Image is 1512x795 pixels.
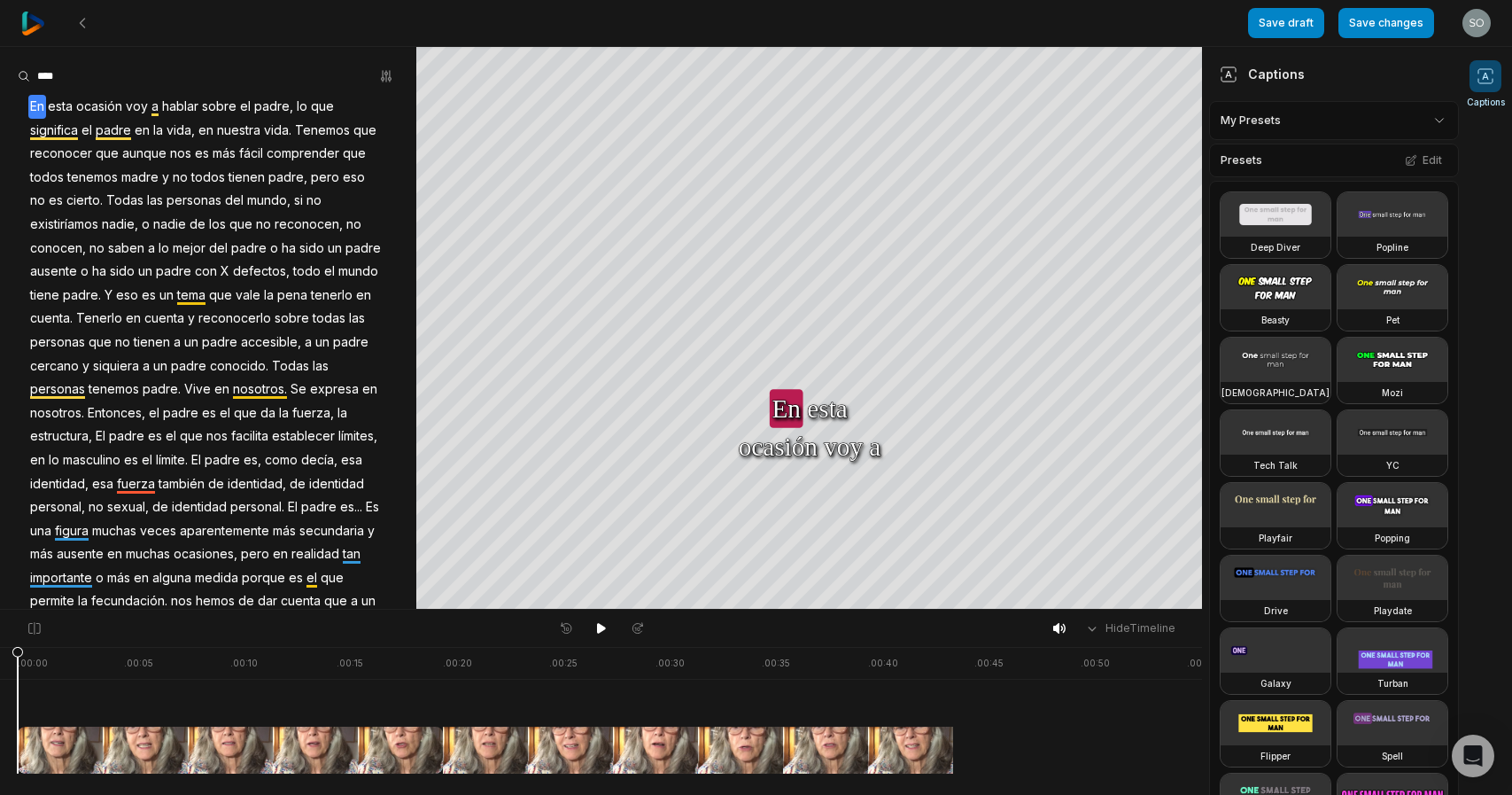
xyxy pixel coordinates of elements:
[28,566,94,590] span: importante
[122,448,140,472] span: es
[271,542,290,566] span: en
[1259,531,1292,545] h3: Playfair
[140,448,154,472] span: el
[234,284,262,308] span: vale
[28,142,94,166] span: reconocer
[151,119,165,143] span: la
[347,307,367,331] span: las
[28,589,76,613] span: permite
[226,472,288,496] span: identidad,
[28,495,87,519] span: personal,
[293,119,352,143] span: Tenemos
[1253,458,1298,472] h3: Tech Talk
[273,307,311,331] span: sobre
[105,189,145,213] span: Todas
[1374,604,1412,618] h3: Playdate
[259,401,277,425] span: da
[193,142,211,166] span: es
[271,519,298,543] span: más
[1260,749,1291,763] h3: Flipper
[186,307,197,331] span: y
[178,425,205,448] span: que
[245,189,292,213] span: mundo,
[273,213,345,237] span: reconocen,
[223,189,245,213] span: del
[322,589,349,613] span: que
[151,355,169,378] span: un
[28,519,53,543] span: una
[190,448,203,472] span: El
[188,213,207,237] span: de
[1251,240,1300,254] h3: Deep Diver
[254,213,273,237] span: no
[1261,313,1290,327] h3: Beasty
[341,542,362,566] span: tan
[28,284,61,308] span: tiene
[331,331,370,355] span: padre
[229,425,270,448] span: facilita
[337,260,380,284] span: mundo
[263,448,299,472] span: como
[89,589,169,613] span: fecundación.
[94,566,105,590] span: o
[228,213,254,237] span: que
[103,284,114,308] span: Y
[326,237,344,261] span: un
[366,519,376,543] span: y
[314,331,331,355] span: un
[28,213,100,237] span: existiríamos
[1400,149,1447,172] button: Edit
[90,260,108,284] span: ha
[287,566,305,590] span: es
[200,95,238,119] span: sobre
[215,119,262,143] span: nuestra
[28,448,47,472] span: en
[107,425,146,448] span: padre
[150,95,160,119] span: a
[28,166,66,190] span: todos
[165,189,223,213] span: personas
[61,448,122,472] span: masculino
[138,519,178,543] span: veces
[28,237,88,261] span: conocen,
[240,566,287,590] span: porque
[207,284,234,308] span: que
[354,284,373,308] span: en
[336,401,349,425] span: la
[311,307,347,331] span: todas
[21,12,45,35] img: reap
[337,425,379,448] span: límites,
[298,237,326,261] span: sido
[1260,676,1291,690] h3: Galaxy
[154,448,190,472] span: límite.
[236,589,256,613] span: de
[147,401,161,425] span: el
[1221,386,1330,400] h3: [DEMOGRAPHIC_DATA]
[311,355,330,378] span: las
[81,355,91,378] span: y
[115,472,157,496] span: fuerza
[1386,313,1400,327] h3: Pet
[197,119,215,143] span: en
[231,260,291,284] span: defectos,
[309,284,354,308] span: tenerlo
[88,237,106,261] span: no
[291,401,336,425] span: fuerza,
[295,95,309,119] span: lo
[339,448,364,472] span: esa
[61,284,103,308] span: padre.
[90,519,138,543] span: muchas
[136,260,154,284] span: un
[28,401,86,425] span: nosotros.
[169,589,194,613] span: nos
[341,142,368,166] span: que
[279,589,322,613] span: cuenta
[252,95,295,119] span: padre,
[1382,749,1403,763] h3: Spell
[1209,144,1459,177] div: Presets
[291,260,322,284] span: todo
[171,166,190,190] span: no
[133,119,151,143] span: en
[28,119,80,143] span: significa
[361,378,379,401] span: en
